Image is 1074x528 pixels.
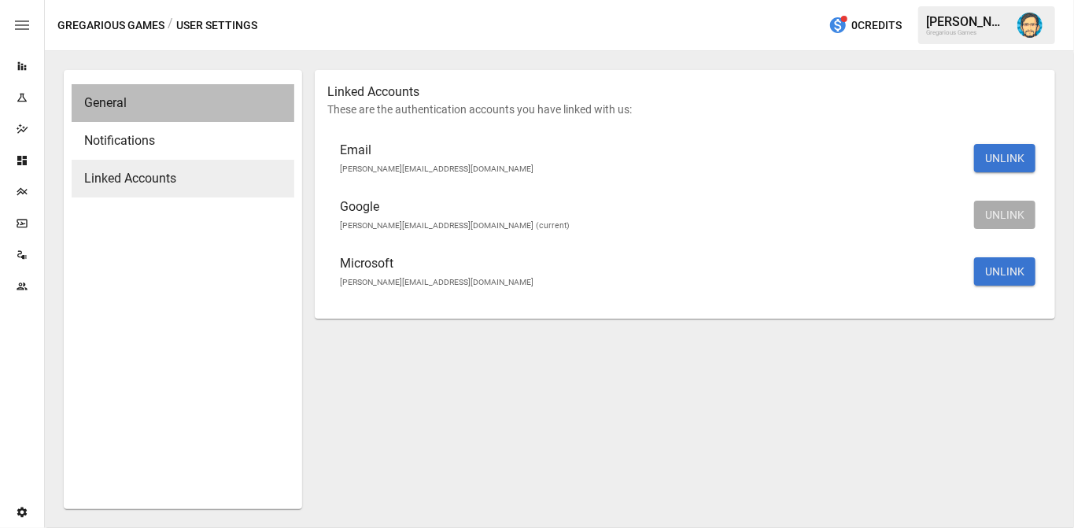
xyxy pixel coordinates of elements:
img: Dana Basken [1017,13,1043,38]
span: Linked Accounts [84,169,282,188]
div: General [72,84,294,122]
button: UNLINK [974,201,1035,229]
button: 0Credits [822,11,908,40]
span: [PERSON_NAME][EMAIL_ADDRESS][DOMAIN_NAME] [340,277,533,287]
span: [PERSON_NAME][EMAIL_ADDRESS][DOMAIN_NAME] [340,164,533,174]
div: Gregarious Games [926,29,1008,36]
div: / [168,16,173,35]
div: [PERSON_NAME] [926,14,1008,29]
span: Microsoft [340,254,967,273]
p: Linked Accounts [327,83,1043,102]
div: Notifications [72,122,294,160]
p: These are the authentication accounts you have linked with us: [327,102,1043,117]
span: Google [340,198,967,216]
button: Gregarious Games [57,16,164,35]
span: Email [340,141,967,160]
span: 0 Credits [851,16,902,35]
button: Dana Basken [1008,3,1052,47]
span: [PERSON_NAME][EMAIL_ADDRESS][DOMAIN_NAME] (current) [340,220,570,231]
button: UNLINK [974,257,1035,286]
button: UNLINK [974,144,1035,172]
span: General [84,94,282,113]
div: Linked Accounts [72,160,294,198]
span: Notifications [84,131,282,150]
